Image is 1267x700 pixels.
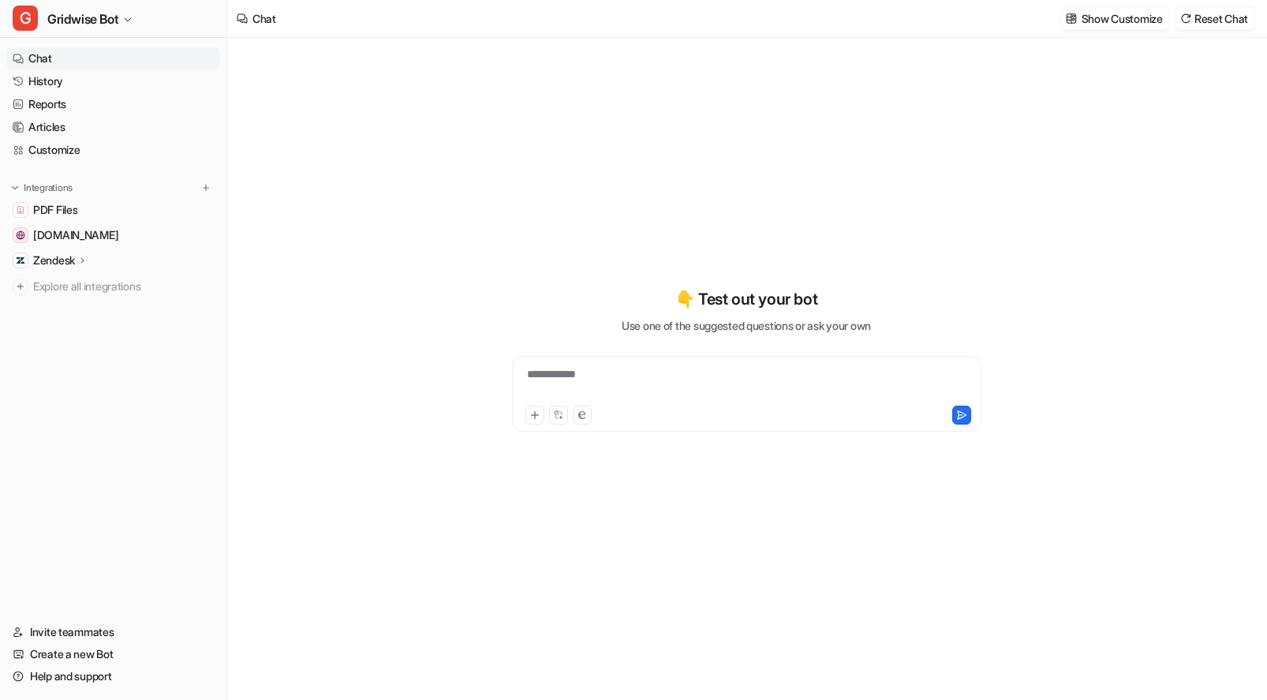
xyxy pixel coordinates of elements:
span: [DOMAIN_NAME] [33,227,118,243]
a: History [6,70,220,92]
p: Zendesk [33,253,75,268]
img: gridwise.io [16,230,25,240]
a: Create a new Bot [6,643,220,665]
a: PDF FilesPDF Files [6,199,220,221]
a: Help and support [6,665,220,687]
button: Show Customize [1061,7,1169,30]
img: Zendesk [16,256,25,265]
img: reset [1180,13,1191,24]
a: Chat [6,47,220,69]
span: PDF Files [33,202,77,218]
p: Use one of the suggested questions or ask your own [622,317,871,334]
p: Show Customize [1082,10,1163,27]
a: Customize [6,139,220,161]
a: Articles [6,116,220,138]
span: G [13,6,38,31]
img: expand menu [9,182,21,193]
span: Gridwise Bot [47,8,118,30]
a: Invite teammates [6,621,220,643]
p: Integrations [24,182,73,194]
a: Reports [6,93,220,115]
button: Integrations [6,180,77,196]
img: customize [1066,13,1077,24]
img: PDF Files [16,205,25,215]
span: Explore all integrations [33,274,214,299]
img: explore all integrations [13,279,28,294]
button: Reset Chat [1175,7,1254,30]
a: Explore all integrations [6,275,220,298]
img: menu_add.svg [200,182,211,193]
a: gridwise.io[DOMAIN_NAME] [6,224,220,246]
p: 👇 Test out your bot [675,287,817,311]
div: Chat [252,10,276,27]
